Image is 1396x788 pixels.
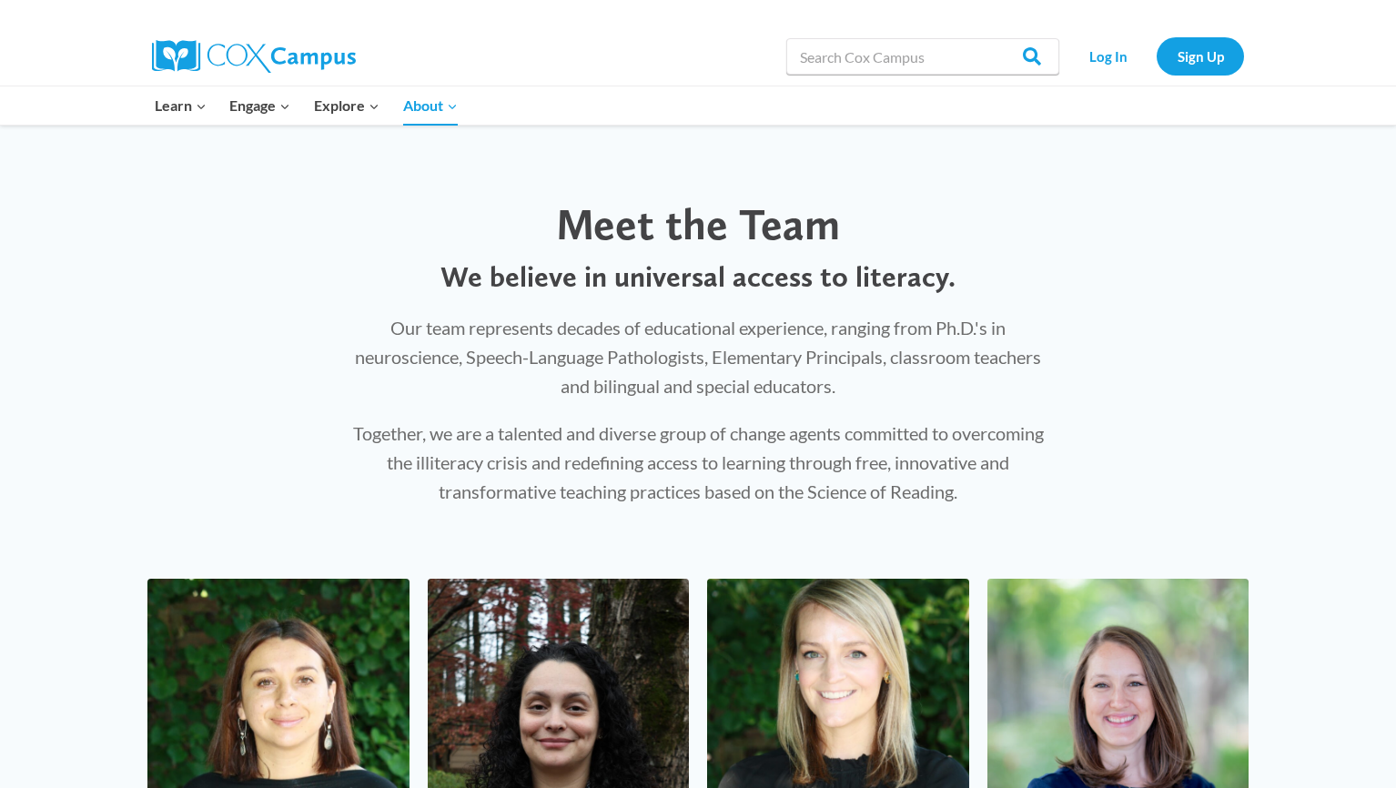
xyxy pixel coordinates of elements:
span: Explore [314,94,379,117]
span: Meet the Team [556,197,840,250]
a: Sign Up [1157,37,1244,75]
input: Search Cox Campus [786,38,1059,75]
a: Log In [1068,37,1148,75]
p: We believe in universal access to literacy. [346,259,1050,294]
img: Cox Campus [152,40,356,73]
span: Engage [229,94,290,117]
nav: Secondary Navigation [1068,37,1244,75]
nav: Primary Navigation [143,86,469,125]
span: About [403,94,458,117]
span: Learn [155,94,207,117]
p: Our team represents decades of educational experience, ranging from Ph.D.'s in neuroscience, Spee... [346,313,1050,400]
p: Together, we are a talented and diverse group of change agents committed to overcoming the illite... [346,419,1050,506]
